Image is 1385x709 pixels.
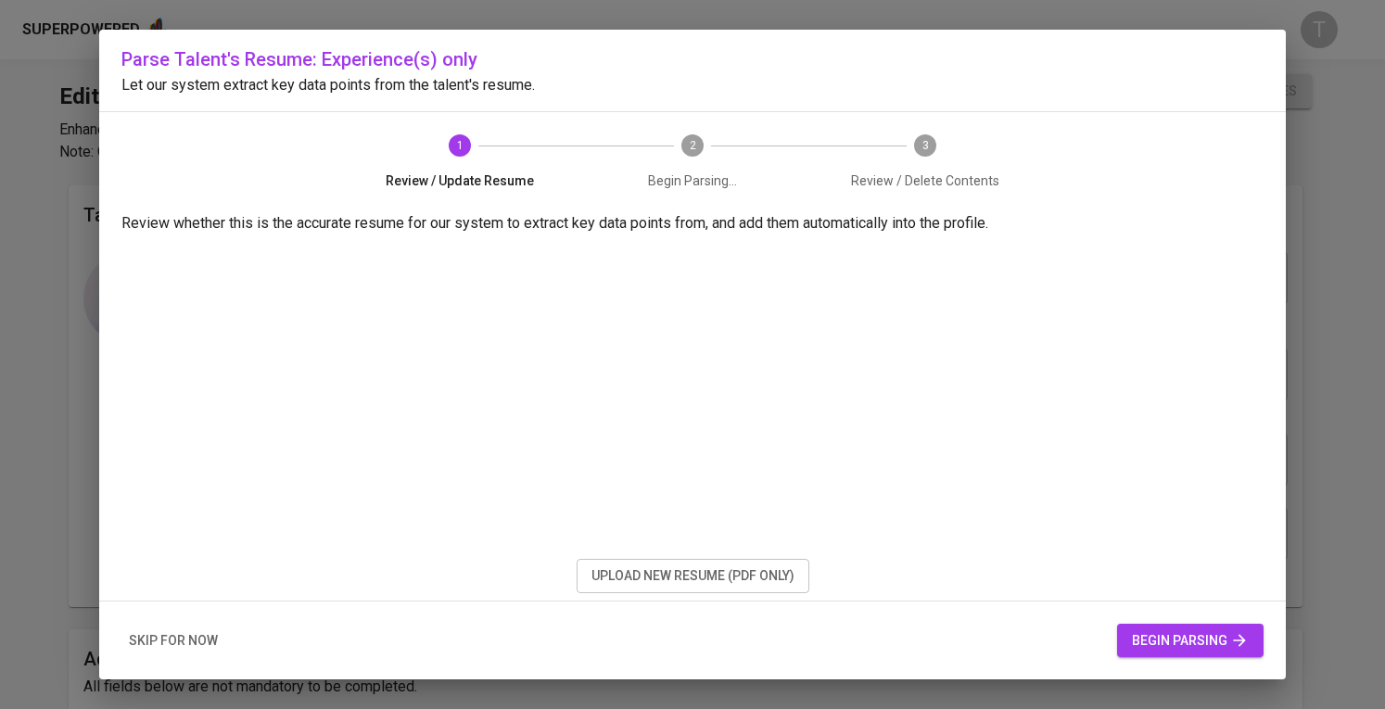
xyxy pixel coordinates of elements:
[584,171,802,190] span: Begin Parsing...
[1132,629,1249,652] span: begin parsing
[121,242,1264,613] iframe: 256f1c85393cf28596e8ce3ca0db9717.pdf
[816,171,1034,190] span: Review / Delete Contents
[351,171,569,190] span: Review / Update Resume
[129,629,218,652] span: skip for now
[121,44,1264,74] h6: Parse Talent's Resume: Experience(s) only
[121,74,1264,96] p: Let our system extract key data points from the talent's resume.
[121,624,225,658] button: skip for now
[457,139,464,152] text: 1
[921,139,928,152] text: 3
[1117,624,1264,658] button: begin parsing
[121,212,1264,234] p: Review whether this is the accurate resume for our system to extract key data points from, and ad...
[690,139,696,152] text: 2
[591,564,794,588] span: upload new resume (pdf only)
[577,559,809,593] button: upload new resume (pdf only)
